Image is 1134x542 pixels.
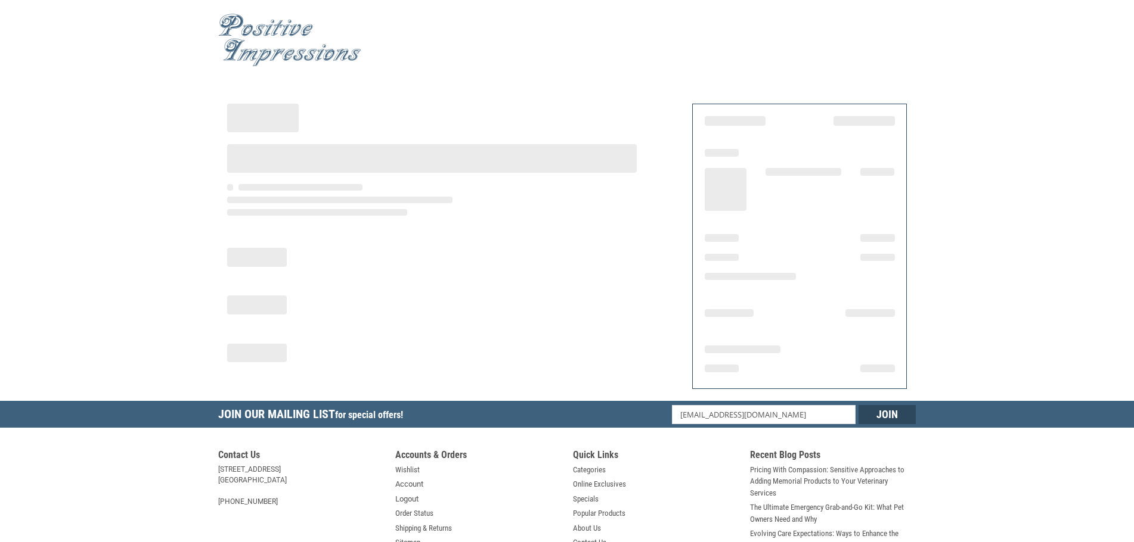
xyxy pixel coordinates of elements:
span: for special offers! [335,409,403,420]
a: Shipping & Returns [395,522,452,534]
h5: Contact Us [218,449,384,464]
h5: Recent Blog Posts [750,449,916,464]
input: Email [672,405,856,424]
a: Logout [395,493,419,505]
a: Wishlist [395,464,420,476]
input: Join [859,405,916,424]
a: About Us [573,522,601,534]
a: Account [395,478,423,490]
a: Pricing With Compassion: Sensitive Approaches to Adding Memorial Products to Your Veterinary Serv... [750,464,916,499]
a: Categories [573,464,606,476]
h5: Join Our Mailing List [218,401,409,431]
address: [STREET_ADDRESS] [GEOGRAPHIC_DATA] [PHONE_NUMBER] [218,464,384,507]
a: Specials [573,493,599,505]
img: Positive Impressions [218,14,361,67]
a: Online Exclusives [573,478,626,490]
h5: Accounts & Orders [395,449,561,464]
a: The Ultimate Emergency Grab-and-Go Kit: What Pet Owners Need and Why [750,501,916,525]
a: Popular Products [573,507,625,519]
h5: Quick Links [573,449,739,464]
a: Order Status [395,507,433,519]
